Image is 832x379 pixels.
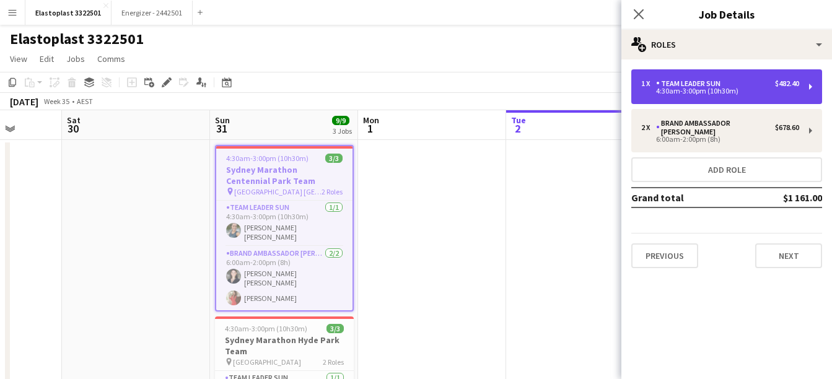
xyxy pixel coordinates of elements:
[326,324,344,333] span: 3/3
[215,115,230,126] span: Sun
[641,88,799,94] div: 4:30am-3:00pm (10h30m)
[215,145,354,311] app-job-card: 4:30am-3:00pm (10h30m)3/3Sydney Marathon Centennial Park Team [GEOGRAPHIC_DATA] [GEOGRAPHIC_DATA]...
[5,51,32,67] a: View
[775,123,799,132] div: $678.60
[66,53,85,64] span: Jobs
[65,121,81,136] span: 30
[225,324,307,333] span: 4:30am-3:00pm (10h30m)
[234,187,322,196] span: [GEOGRAPHIC_DATA] [GEOGRAPHIC_DATA]
[509,121,526,136] span: 2
[61,51,90,67] a: Jobs
[67,115,81,126] span: Sat
[25,1,112,25] button: Elastoplast 3322501
[112,1,193,25] button: Energizer - 2442501
[631,157,822,182] button: Add role
[641,123,656,132] div: 2 x
[10,30,144,48] h1: Elastoplast 3322501
[621,6,832,22] h3: Job Details
[641,79,656,88] div: 1 x
[322,187,343,196] span: 2 Roles
[641,136,799,142] div: 6:00am-2:00pm (8h)
[333,126,352,136] div: 3 Jobs
[77,97,93,106] div: AEST
[511,115,526,126] span: Tue
[631,243,698,268] button: Previous
[744,188,822,207] td: $1 161.00
[216,246,353,310] app-card-role: Brand Ambassador [PERSON_NAME]2/26:00am-2:00pm (8h)[PERSON_NAME] [PERSON_NAME][PERSON_NAME]
[323,357,344,367] span: 2 Roles
[97,53,125,64] span: Comms
[621,30,832,59] div: Roles
[35,51,59,67] a: Edit
[233,357,301,367] span: [GEOGRAPHIC_DATA]
[92,51,130,67] a: Comms
[41,97,72,106] span: Week 35
[215,334,354,357] h3: Sydney Marathon Hyde Park Team
[775,79,799,88] div: $482.40
[363,115,379,126] span: Mon
[216,201,353,246] app-card-role: Team Leader Sun1/14:30am-3:00pm (10h30m)[PERSON_NAME] [PERSON_NAME]
[226,154,309,163] span: 4:30am-3:00pm (10h30m)
[332,116,349,125] span: 9/9
[656,119,775,136] div: Brand Ambassador [PERSON_NAME]
[10,95,38,108] div: [DATE]
[216,164,353,186] h3: Sydney Marathon Centennial Park Team
[755,243,822,268] button: Next
[40,53,54,64] span: Edit
[631,188,744,207] td: Grand total
[656,79,725,88] div: Team Leader Sun
[10,53,27,64] span: View
[325,154,343,163] span: 3/3
[213,121,230,136] span: 31
[361,121,379,136] span: 1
